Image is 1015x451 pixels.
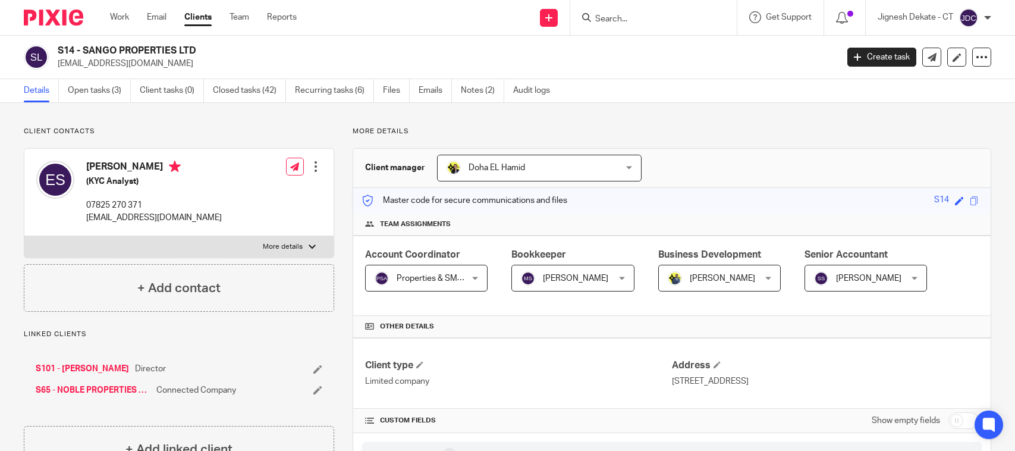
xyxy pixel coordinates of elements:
[140,79,204,102] a: Client tasks (0)
[24,127,334,136] p: Client contacts
[847,48,916,67] a: Create task
[86,212,222,224] p: [EMAIL_ADDRESS][DOMAIN_NAME]
[365,416,672,425] h4: CUSTOM FIELDS
[137,279,221,297] h4: + Add contact
[511,250,566,259] span: Bookkeeper
[959,8,978,27] img: svg%3E
[383,79,410,102] a: Files
[58,58,829,70] p: [EMAIL_ADDRESS][DOMAIN_NAME]
[872,415,940,427] label: Show empty fields
[353,127,991,136] p: More details
[469,164,525,172] span: Doha EL Hamid
[295,79,374,102] a: Recurring tasks (6)
[135,363,166,375] span: Director
[365,375,672,387] p: Limited company
[513,79,559,102] a: Audit logs
[24,330,334,339] p: Linked clients
[86,199,222,211] p: 07825 270 371
[24,45,49,70] img: svg%3E
[419,79,452,102] a: Emails
[805,250,888,259] span: Senior Accountant
[263,242,303,252] p: More details
[362,195,567,206] p: Master code for secure communications and files
[766,13,812,21] span: Get Support
[365,359,672,372] h4: Client type
[668,271,682,286] img: Dennis-Starbridge.jpg
[86,176,222,187] h5: (KYC Analyst)
[365,250,460,259] span: Account Coordinator
[110,11,129,23] a: Work
[36,363,129,375] a: S101 - [PERSON_NAME]
[213,79,286,102] a: Closed tasks (42)
[36,161,74,199] img: svg%3E
[68,79,131,102] a: Open tasks (3)
[267,11,297,23] a: Reports
[836,274,901,283] span: [PERSON_NAME]
[58,45,675,57] h2: S14 - SANGO PROPERTIES LTD
[447,161,461,175] img: Doha-Starbridge.jpg
[147,11,166,23] a: Email
[814,271,828,286] img: svg%3E
[230,11,249,23] a: Team
[934,194,949,208] div: S14
[658,250,761,259] span: Business Development
[461,79,504,102] a: Notes (2)
[397,274,484,283] span: Properties & SMEs - AC
[521,271,535,286] img: svg%3E
[380,220,451,229] span: Team assignments
[594,14,701,25] input: Search
[543,274,608,283] span: [PERSON_NAME]
[878,11,953,23] p: Jignesh Dekate - CT
[672,375,979,387] p: [STREET_ADDRESS]
[184,11,212,23] a: Clients
[169,161,181,173] i: Primary
[156,384,236,396] span: Connected Company
[24,79,59,102] a: Details
[24,10,83,26] img: Pixie
[365,162,425,174] h3: Client manager
[86,161,222,176] h4: [PERSON_NAME]
[36,384,150,396] a: S65 - NOBLE PROPERTIES GROUP LTD
[375,271,389,286] img: svg%3E
[672,359,979,372] h4: Address
[380,322,434,331] span: Other details
[690,274,755,283] span: [PERSON_NAME]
